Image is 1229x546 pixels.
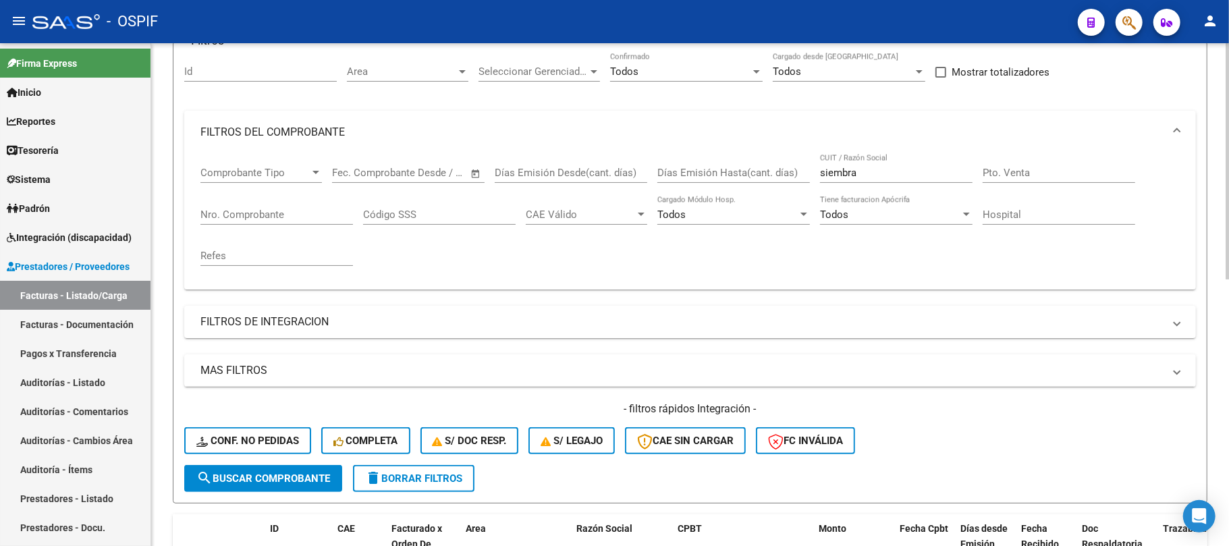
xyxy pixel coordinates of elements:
span: FC Inválida [768,435,843,447]
h4: - filtros rápidos Integración - [184,402,1196,416]
mat-panel-title: FILTROS DEL COMPROBANTE [200,125,1164,140]
mat-expansion-panel-header: FILTROS DE INTEGRACION [184,306,1196,338]
span: Todos [820,209,848,221]
span: CAE Válido [526,209,635,221]
span: Borrar Filtros [365,472,462,485]
span: Todos [610,65,638,78]
button: Open calendar [468,166,484,182]
span: S/ Doc Resp. [433,435,507,447]
span: CAE SIN CARGAR [637,435,734,447]
span: Mostrar totalizadores [952,64,1049,80]
span: Razón Social [576,523,632,534]
mat-icon: person [1202,13,1218,29]
span: Fecha Cpbt [900,523,949,534]
input: Fecha inicio [332,167,387,179]
button: S/ Doc Resp. [420,427,519,454]
span: - OSPIF [107,7,158,36]
span: Tesorería [7,143,59,158]
span: Completa [333,435,398,447]
span: Firma Express [7,56,77,71]
mat-panel-title: MAS FILTROS [200,363,1164,378]
span: Padrón [7,201,50,216]
button: Borrar Filtros [353,465,474,492]
span: Seleccionar Gerenciador [479,65,588,78]
span: Todos [773,65,801,78]
span: Reportes [7,114,55,129]
mat-icon: search [196,470,213,486]
button: Completa [321,427,410,454]
span: S/ legajo [541,435,603,447]
mat-expansion-panel-header: MAS FILTROS [184,354,1196,387]
span: CPBT [678,523,702,534]
span: Comprobante Tipo [200,167,310,179]
span: Area [347,65,456,78]
span: Conf. no pedidas [196,435,299,447]
button: Buscar Comprobante [184,465,342,492]
span: Trazabilidad [1164,523,1218,534]
div: Open Intercom Messenger [1183,500,1216,533]
span: Buscar Comprobante [196,472,330,485]
mat-expansion-panel-header: FILTROS DEL COMPROBANTE [184,111,1196,154]
span: CAE [337,523,355,534]
button: Conf. no pedidas [184,427,311,454]
button: FC Inválida [756,427,855,454]
span: Todos [657,209,686,221]
input: Fecha fin [399,167,464,179]
span: Sistema [7,172,51,187]
span: Integración (discapacidad) [7,230,132,245]
span: Area [466,523,486,534]
span: Monto [819,523,847,534]
mat-icon: delete [365,470,381,486]
button: S/ legajo [528,427,615,454]
button: CAE SIN CARGAR [625,427,746,454]
span: Prestadores / Proveedores [7,259,130,274]
div: FILTROS DEL COMPROBANTE [184,154,1196,290]
mat-panel-title: FILTROS DE INTEGRACION [200,315,1164,329]
mat-icon: menu [11,13,27,29]
span: Inicio [7,85,41,100]
span: ID [270,523,279,534]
